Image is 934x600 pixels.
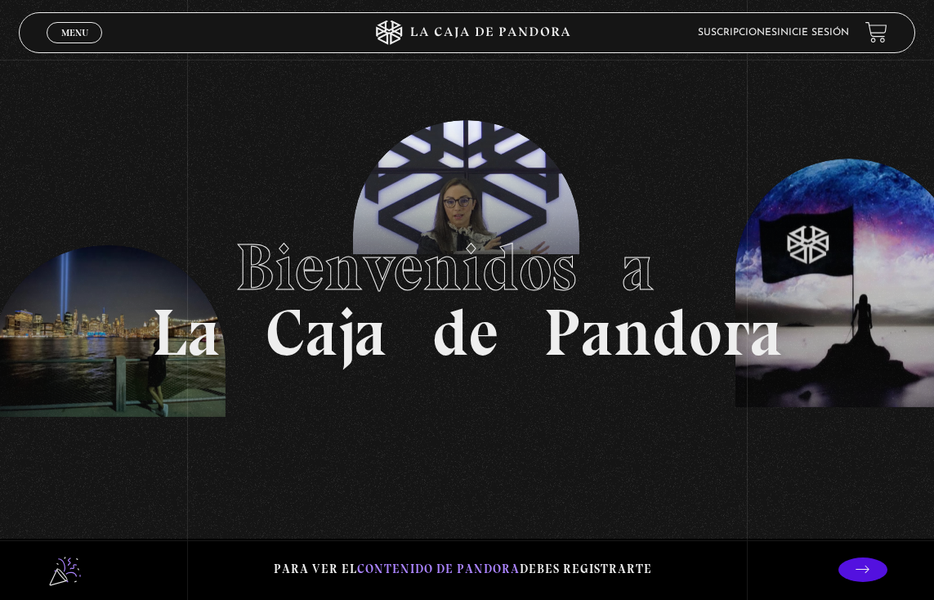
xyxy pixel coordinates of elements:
[274,558,652,580] p: Para ver el debes registrarte
[357,562,520,576] span: contenido de Pandora
[56,41,94,52] span: Cerrar
[235,228,699,307] span: Bienvenidos a
[61,28,88,38] span: Menu
[777,28,849,38] a: Inicie sesión
[865,21,887,43] a: View your shopping cart
[152,235,783,365] h1: La Caja de Pandora
[698,28,777,38] a: Suscripciones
